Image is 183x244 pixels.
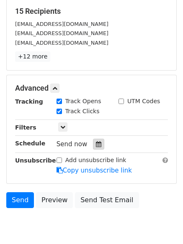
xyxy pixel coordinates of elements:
strong: Schedule [15,140,45,147]
a: Copy unsubscribe link [57,167,132,174]
strong: Tracking [15,98,43,105]
a: Send Test Email [75,192,139,208]
span: Send now [57,140,88,148]
a: +12 more [15,51,50,62]
strong: Unsubscribe [15,157,56,164]
small: [EMAIL_ADDRESS][DOMAIN_NAME] [15,30,108,36]
label: UTM Codes [127,97,160,106]
small: [EMAIL_ADDRESS][DOMAIN_NAME] [15,21,108,27]
a: Send [6,192,34,208]
strong: Filters [15,124,36,131]
label: Track Opens [65,97,101,106]
a: Preview [36,192,73,208]
label: Track Clicks [65,107,100,116]
h5: 15 Recipients [15,7,168,16]
small: [EMAIL_ADDRESS][DOMAIN_NAME] [15,40,108,46]
label: Add unsubscribe link [65,156,126,165]
iframe: Chat Widget [141,204,183,244]
h5: Advanced [15,84,168,93]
